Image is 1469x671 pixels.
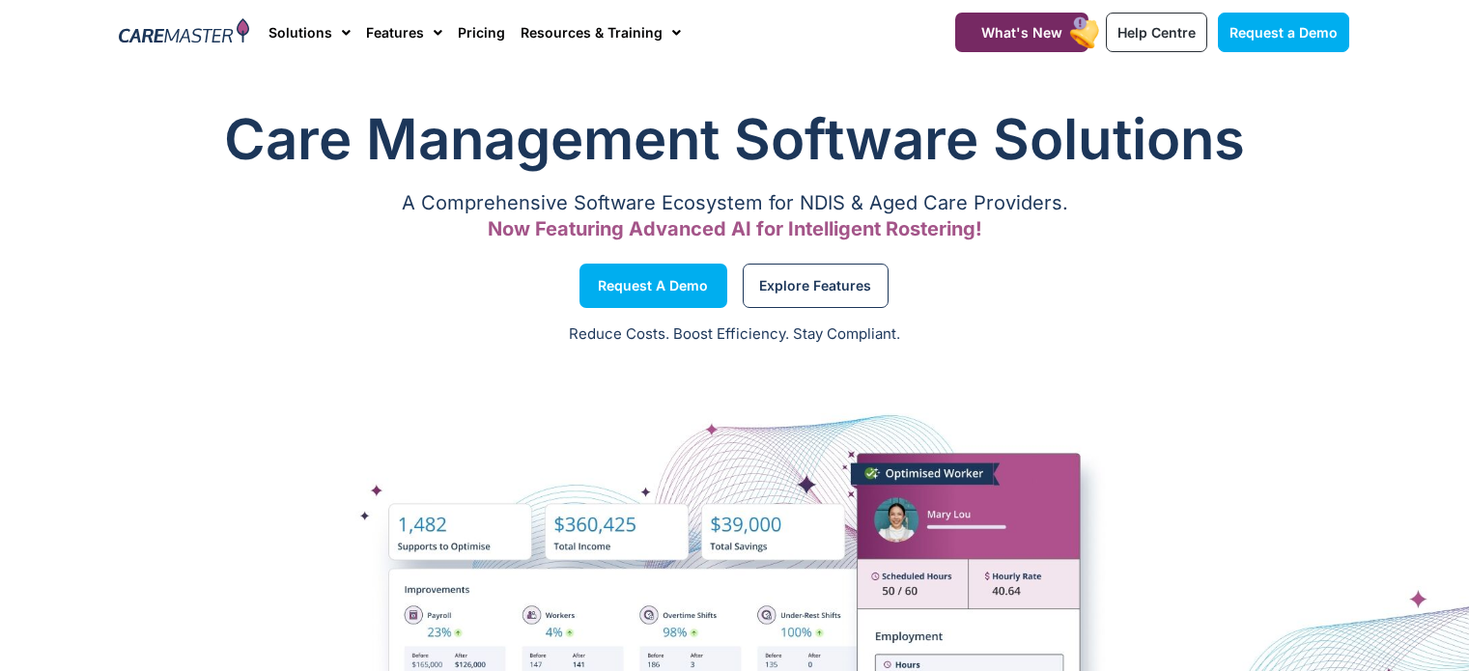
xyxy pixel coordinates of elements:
[579,264,727,308] a: Request a Demo
[598,281,708,291] span: Request a Demo
[120,197,1350,210] p: A Comprehensive Software Ecosystem for NDIS & Aged Care Providers.
[488,217,982,240] span: Now Featuring Advanced AI for Intelligent Rostering!
[1229,24,1338,41] span: Request a Demo
[120,100,1350,178] h1: Care Management Software Solutions
[955,13,1088,52] a: What's New
[1106,13,1207,52] a: Help Centre
[743,264,889,308] a: Explore Features
[759,281,871,291] span: Explore Features
[1218,13,1349,52] a: Request a Demo
[119,18,249,47] img: CareMaster Logo
[1117,24,1196,41] span: Help Centre
[12,323,1457,346] p: Reduce Costs. Boost Efficiency. Stay Compliant.
[981,24,1062,41] span: What's New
